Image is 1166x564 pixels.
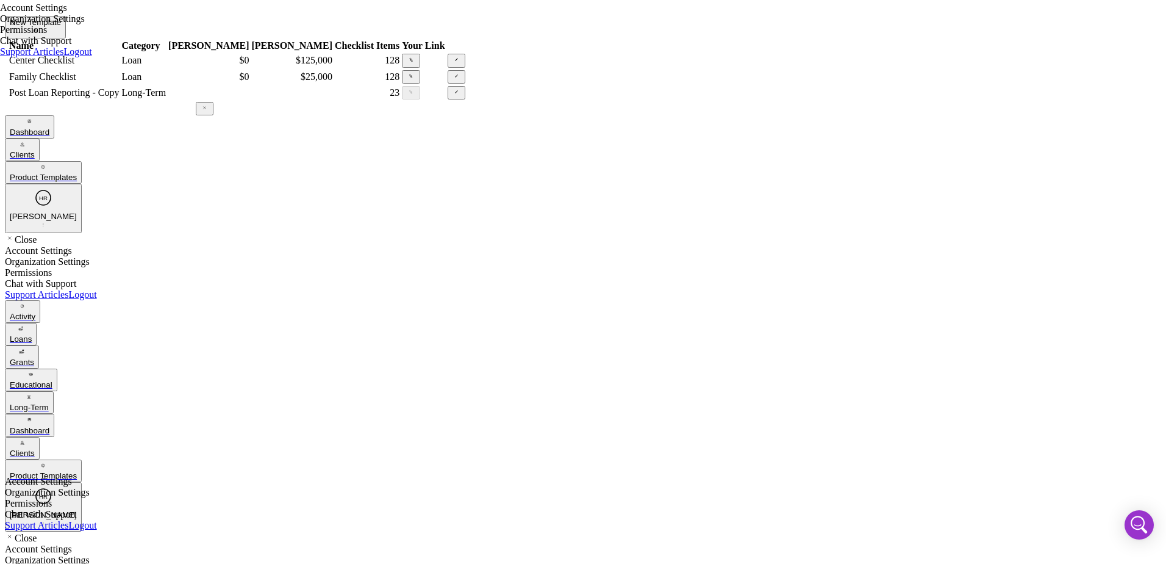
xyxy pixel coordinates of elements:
[5,414,1161,436] a: Dashboard
[10,403,49,412] div: Long-Term
[10,449,35,458] div: Clients
[5,323,37,345] button: Loans
[5,345,1161,368] a: Grants
[121,40,166,51] div: Category
[5,369,57,391] button: Educational
[9,55,119,66] div: Center Checklist
[168,71,249,82] div: $0
[10,471,77,480] div: Product Templates
[10,426,49,435] div: Dashboard
[5,184,82,233] button: HR[PERSON_NAME]
[10,334,32,344] div: Loans
[168,55,249,66] div: $0
[5,391,1161,414] a: Long-Term
[10,150,35,159] div: Clients
[252,55,332,66] div: $125,000
[5,278,1161,289] div: Chat with Support
[5,139,40,161] button: Clients
[335,71,399,82] div: 128
[5,476,97,487] div: Account Settings
[5,267,1161,278] div: Permissions
[5,391,54,414] button: Long-Term
[121,87,166,98] div: Long-Term
[9,87,119,98] div: Post Loan Reporting - Copy
[5,245,1161,256] div: Account Settings
[5,289,68,300] a: Support Articles
[10,358,34,367] div: Grants
[5,509,97,520] div: Chat with Support
[5,161,82,184] button: Product Templates
[10,173,77,182] div: Product Templates
[5,487,97,498] div: Organization Settings
[5,414,54,436] button: Dashboard
[5,498,97,509] div: Permissions
[10,312,35,321] div: Activity
[9,71,119,82] div: Family Checklist
[63,46,91,57] a: Logout
[5,532,1161,544] div: Close
[5,323,1161,345] a: Loans
[5,544,1161,555] div: Account Settings
[5,256,1161,267] div: Organization Settings
[10,380,52,389] div: Educational
[68,289,96,300] a: Logout
[402,40,445,51] div: Your Link
[5,345,39,368] button: Grants
[5,520,68,530] a: Support Articles
[121,55,166,66] div: Loan
[5,139,1161,161] a: Clients
[5,369,1161,391] a: Educational
[5,300,1161,323] a: Activity
[5,437,40,460] button: Clients
[335,40,399,51] div: Checklist Items
[5,460,1161,482] a: Product Templates
[10,212,77,221] div: [PERSON_NAME]
[252,40,332,51] div: [PERSON_NAME]
[252,71,332,82] div: $25,000
[5,115,54,138] button: Dashboard
[68,520,96,530] a: Logout
[5,460,82,482] button: Product Templates
[10,128,49,137] div: Dashboard
[39,195,48,201] text: HR
[5,115,1161,138] a: Dashboard
[168,40,249,51] div: [PERSON_NAME]
[335,87,399,98] div: 23
[1125,510,1154,540] div: Open Intercom Messenger
[335,55,399,66] div: 128
[5,233,1161,245] div: Close
[5,161,1161,184] a: Product Templates
[5,300,40,323] button: Activity
[121,71,166,82] div: Loan
[5,437,1161,460] a: Clients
